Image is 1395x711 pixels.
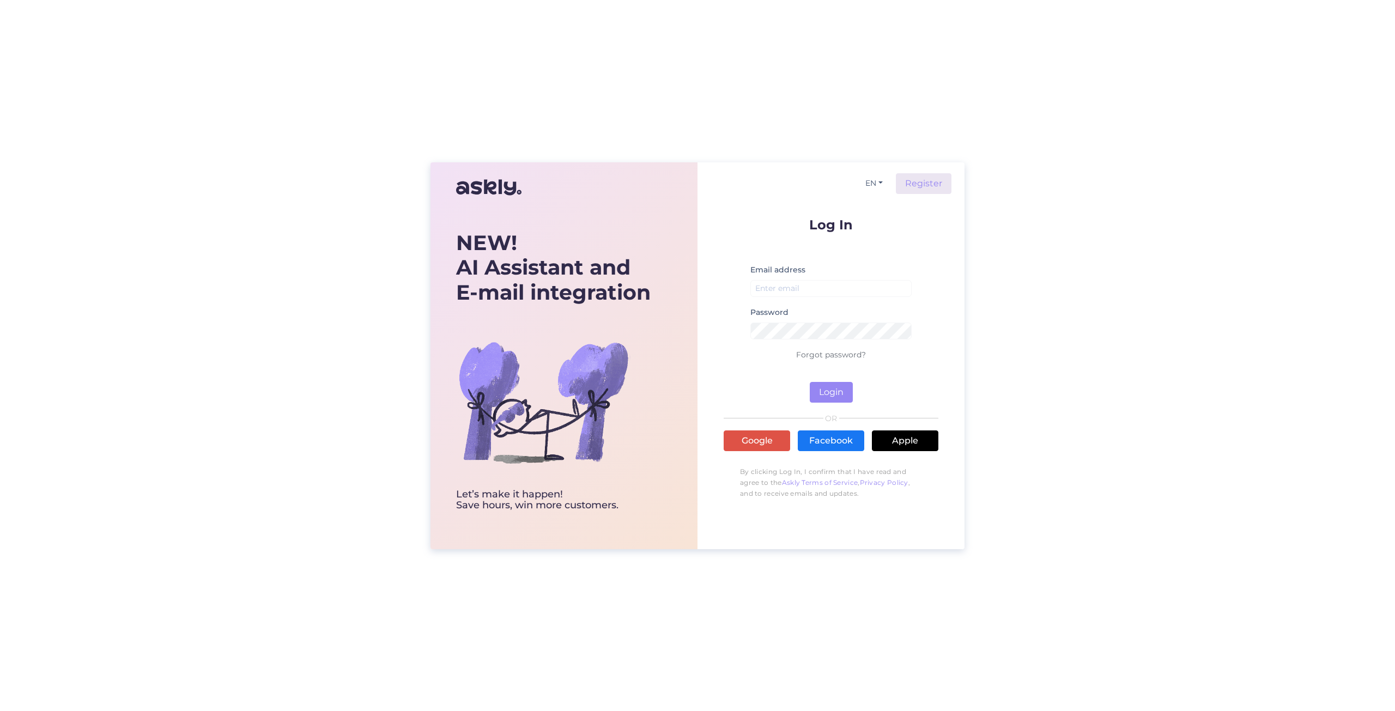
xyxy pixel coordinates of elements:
[456,489,651,511] div: Let’s make it happen! Save hours, win more customers.
[810,382,853,403] button: Login
[456,230,651,305] div: AI Assistant and E-mail integration
[896,173,951,194] a: Register
[750,280,912,297] input: Enter email
[456,174,521,200] img: Askly
[750,307,789,318] label: Password
[796,350,866,360] a: Forgot password?
[456,230,517,256] b: NEW!
[724,218,938,232] p: Log In
[798,430,864,451] a: Facebook
[456,315,630,489] img: bg-askly
[860,478,908,487] a: Privacy Policy
[782,478,858,487] a: Askly Terms of Service
[750,264,805,276] label: Email address
[823,415,839,422] span: OR
[724,461,938,505] p: By clicking Log In, I confirm that I have read and agree to the , , and to receive emails and upd...
[861,175,887,191] button: EN
[872,430,938,451] a: Apple
[724,430,790,451] a: Google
